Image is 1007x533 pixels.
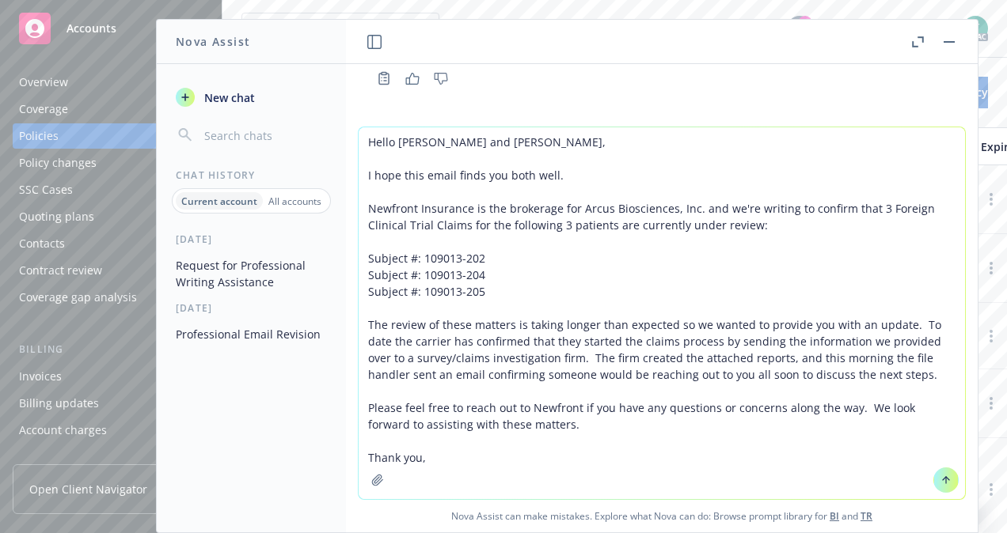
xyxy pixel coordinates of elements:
[157,168,346,182] div: Chat History
[377,71,391,85] svg: Copy to clipboard
[853,13,885,44] a: Report a Bug
[13,285,209,310] a: Coverage gap analysis
[359,127,965,499] textarea: Hello [PERSON_NAME] and [PERSON_NAME], I hope this email finds you both well. Newfront Insurance ...
[66,22,116,35] span: Accounts
[798,16,812,30] div: 99+
[13,444,209,470] a: Installment plans
[13,391,209,416] a: Billing updates
[13,204,209,229] a: Quoting plans
[13,418,209,443] a: Account charges
[201,124,327,146] input: Search chats
[861,509,872,523] a: TR
[268,195,321,208] p: All accounts
[19,70,68,95] div: Overview
[13,342,209,357] div: Billing
[13,123,209,149] a: Policies
[19,364,62,389] div: Invoices
[176,33,250,50] h1: Nova Assist
[13,70,209,95] a: Overview
[157,301,346,315] div: [DATE]
[19,258,102,283] div: Contract review
[963,16,988,41] img: photo
[19,285,137,310] div: Coverage gap analysis
[19,204,94,229] div: Quoting plans
[982,327,1001,346] a: more
[19,177,73,202] div: SSC Cases
[982,394,1001,413] a: more
[19,418,107,443] div: Account charges
[926,13,958,44] a: Switch app
[169,83,333,112] button: New chat
[19,444,112,470] div: Installment plans
[19,123,59,149] div: Policies
[13,96,209,122] a: Coverage
[13,258,209,283] a: Contract review
[19,391,99,416] div: Billing updates
[19,231,65,256] div: Contacts
[982,480,1001,499] a: more
[181,195,257,208] p: Current account
[241,13,439,44] button: JobTrain, Inc.
[19,96,68,122] div: Coverage
[13,231,209,256] a: Contacts
[982,190,1001,209] a: more
[169,252,333,295] button: Request for Professional Writing Assistance
[13,6,209,51] a: Accounts
[428,67,454,89] button: Thumbs down
[13,150,209,176] a: Policy changes
[890,13,921,44] a: Search
[13,177,209,202] a: SSC Cases
[169,321,333,347] button: Professional Email Revision
[29,481,147,497] span: Open Client Navigator
[13,364,209,389] a: Invoices
[19,150,97,176] div: Policy changes
[157,232,346,246] div: [DATE]
[830,509,839,523] a: BI
[352,500,971,532] span: Nova Assist can make mistakes. Explore what Nova can do: Browse prompt library for and
[201,89,255,106] span: New chat
[982,259,1001,278] a: more
[817,13,849,44] a: Stop snowing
